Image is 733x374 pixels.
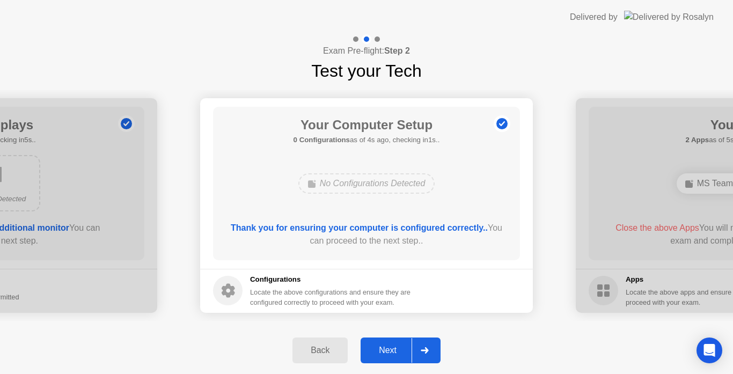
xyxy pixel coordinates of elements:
h1: Your Computer Setup [294,115,440,135]
div: Open Intercom Messenger [697,338,722,363]
img: Delivered by Rosalyn [624,11,714,23]
div: Delivered by [570,11,618,24]
h4: Exam Pre-flight: [323,45,410,57]
b: Step 2 [384,46,410,55]
div: No Configurations Detected [298,173,435,194]
div: You can proceed to the next step.. [229,222,505,247]
h5: Configurations [250,274,413,285]
div: Back [296,346,344,355]
h1: Test your Tech [311,58,422,84]
button: Back [292,338,348,363]
div: Next [364,346,412,355]
b: 0 Configurations [294,136,350,144]
h5: as of 4s ago, checking in1s.. [294,135,440,145]
div: Locate the above configurations and ensure they are configured correctly to proceed with your exam. [250,287,413,307]
button: Next [361,338,441,363]
b: Thank you for ensuring your computer is configured correctly.. [231,223,488,232]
